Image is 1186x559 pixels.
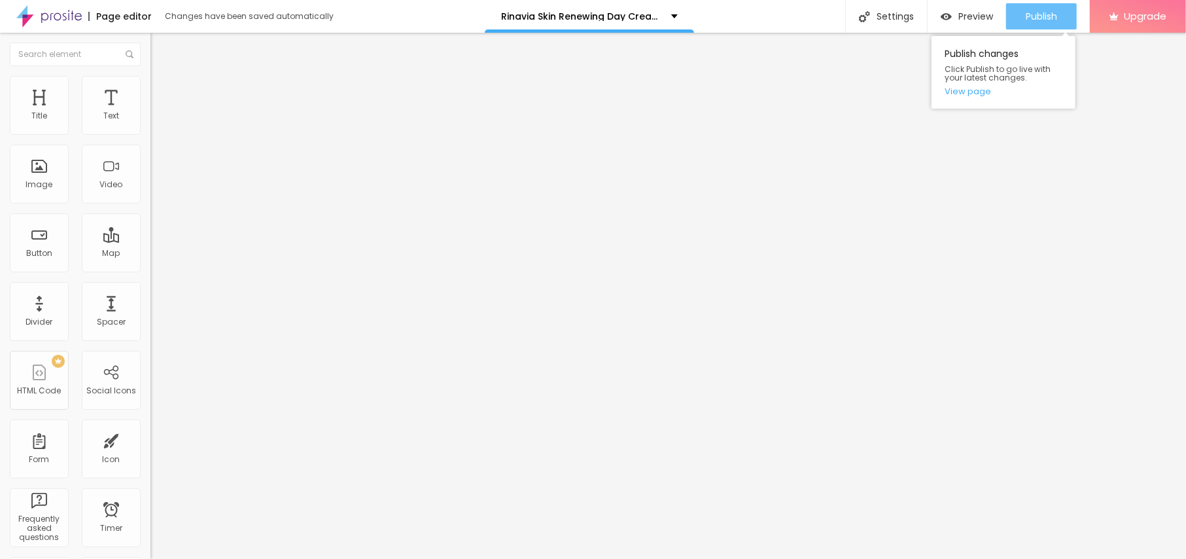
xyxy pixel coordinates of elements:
div: Social Icons [86,386,136,395]
div: Image [26,180,53,189]
div: Page editor [88,12,152,21]
iframe: Editor [150,33,1186,559]
button: Preview [928,3,1006,29]
div: Spacer [97,317,126,327]
div: Timer [100,524,122,533]
div: Publish changes [932,36,1075,109]
span: Preview [958,11,993,22]
img: Icone [126,50,133,58]
div: Map [103,249,120,258]
div: HTML Code [18,386,61,395]
span: Click Publish to go live with your latest changes. [945,65,1062,82]
a: View page [945,87,1062,96]
div: Text [103,111,119,120]
div: Form [29,455,50,464]
div: Icon [103,455,120,464]
div: Title [31,111,47,120]
button: Publish [1006,3,1077,29]
p: Rinavia Skin Renewing Day Cream Canada [501,12,661,21]
div: Divider [26,317,53,327]
input: Search element [10,43,141,66]
img: Icone [859,11,870,22]
div: Changes have been saved automatically [165,12,334,20]
span: Upgrade [1124,10,1166,22]
div: Button [26,249,52,258]
div: Video [100,180,123,189]
div: Frequently asked questions [13,514,65,543]
span: Publish [1026,11,1057,22]
img: view-1.svg [941,11,952,22]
